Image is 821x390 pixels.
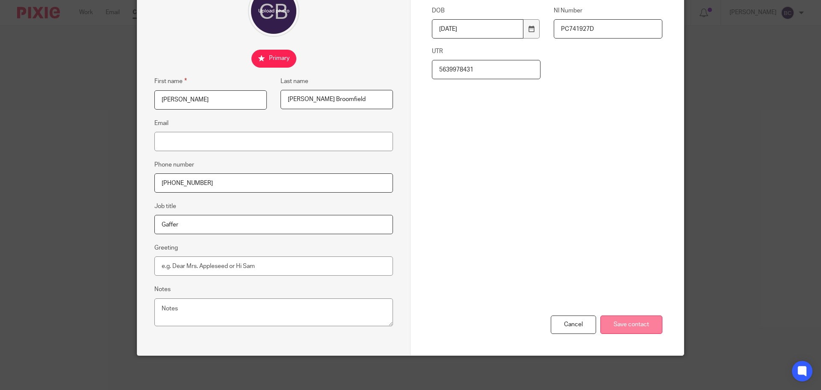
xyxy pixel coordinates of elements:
[154,202,176,211] label: Job title
[154,119,168,128] label: Email
[154,161,194,169] label: Phone number
[600,316,662,334] input: Save contact
[154,285,171,294] label: Notes
[154,256,393,276] input: e.g. Dear Mrs. Appleseed or Hi Sam
[432,6,540,15] label: DOB
[154,76,187,86] label: First name
[554,6,662,15] label: NI Number
[281,77,308,86] label: Last name
[551,316,596,334] div: Cancel
[432,19,523,39] input: YYYY-MM-DD
[154,244,178,252] label: Greeting
[432,47,540,56] label: UTR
